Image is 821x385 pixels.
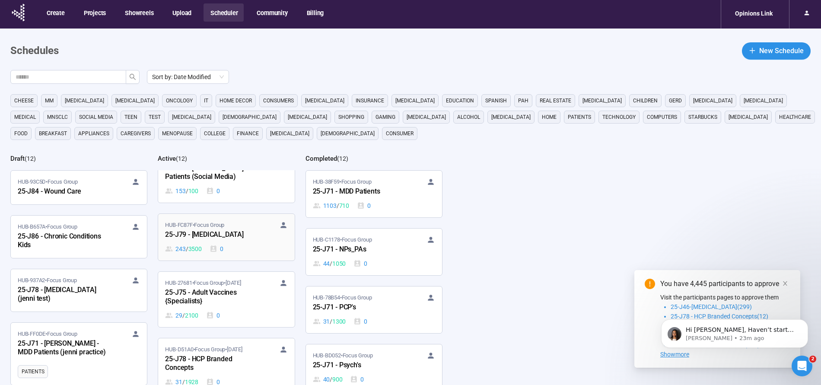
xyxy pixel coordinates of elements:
span: HUB-BD052 • Focus Group [313,351,373,360]
span: consumers [263,96,294,105]
span: ( 12 ) [25,155,36,162]
span: computers [647,113,677,121]
span: HUB-FC87F • Focus Group [165,221,224,229]
span: [MEDICAL_DATA] [744,96,783,105]
span: ( 12 ) [337,155,348,162]
span: medical [14,113,36,121]
button: Projects [77,3,112,22]
span: consumer [386,129,414,138]
span: cheese [14,96,34,105]
span: [DEMOGRAPHIC_DATA] [223,113,277,121]
span: Patients [568,113,591,121]
span: exclamation-circle [645,279,655,289]
span: Sort by: Date Modified [152,70,224,83]
span: caregivers [121,129,151,138]
span: starbucks [688,113,717,121]
span: Teen [124,113,137,121]
span: / [186,244,188,254]
span: Test [149,113,161,121]
span: [MEDICAL_DATA] [288,113,327,121]
a: HUB-78B54•Focus Group25-J71 - PCP's31 / 13000 [306,286,442,333]
span: 2 [809,356,816,363]
button: Create [40,3,71,22]
span: 1050 [332,259,346,268]
span: [DEMOGRAPHIC_DATA] [321,129,375,138]
div: 0 [210,244,223,254]
button: Billing [300,3,330,22]
span: 900 [332,375,342,384]
span: [MEDICAL_DATA] [491,113,531,121]
span: menopause [162,129,193,138]
span: it [204,96,208,105]
span: 100 [188,186,198,196]
span: [MEDICAL_DATA] [729,113,768,121]
span: HUB-C1178 • Focus Group [313,235,372,244]
span: MM [45,96,54,105]
div: 25-J84 - Wound Care [18,186,113,197]
a: HUB-B657A•Focus Group25-J86 - Chronic Conditions Kids [11,216,147,258]
iframe: Intercom notifications message [648,301,821,362]
span: New Schedule [759,45,804,56]
span: mnsclc [47,113,68,121]
div: 25-J71 - PCP's [313,302,408,313]
div: 25-J86 - Chronic Conditions Kids [18,231,113,251]
span: search [129,73,136,80]
span: [MEDICAL_DATA] [395,96,435,105]
div: 25-J79 - [MEDICAL_DATA] [165,229,260,241]
span: close [782,280,788,286]
span: [MEDICAL_DATA] [693,96,732,105]
span: [MEDICAL_DATA] [582,96,622,105]
span: HUB-27681 • Focus Group • [165,279,241,287]
button: Scheduler [204,3,244,22]
div: 0 [350,375,364,384]
div: 25-J75 - Adult Vaccines {Specialists} [165,287,260,307]
span: Patients [22,367,44,376]
button: search [126,70,140,84]
span: [MEDICAL_DATA] [172,113,211,121]
span: plus [749,47,756,54]
span: Spanish [485,96,507,105]
span: [MEDICAL_DATA] [305,96,344,105]
span: home [542,113,557,121]
span: HUB-D51A0 • Focus Group • [165,345,242,354]
div: Opinions Link [730,5,778,22]
a: HUB-38F59•Focus Group25-J71 - MDD Patients1103 / 7100 [306,171,442,217]
span: ( 12 ) [176,155,187,162]
div: 31 [313,317,346,326]
div: 25-J71 - NPs_PAs [313,244,408,255]
div: 243 [165,244,201,254]
span: 710 [339,201,349,210]
span: HUB-B657A • Focus Group [18,223,77,231]
a: HUB-FF0DE•Focus Group25-J71 - [PERSON_NAME] - MDD Patients (jenni practice)Patients [11,323,147,385]
span: finance [237,129,259,138]
p: Visit the participants pages to approve them [660,293,790,302]
h2: Draft [10,155,25,162]
div: 0 [353,259,367,268]
span: children [633,96,658,105]
span: PAH [518,96,528,105]
button: Showreels [118,3,159,22]
span: HUB-FF0DE • Focus Group [18,330,77,338]
div: 25-J78 - [MEDICAL_DATA] (jenni test) [18,285,113,305]
span: [MEDICAL_DATA] [270,129,309,138]
span: HUB-78B54 • Focus Group [313,293,372,302]
button: Community [250,3,293,22]
span: shopping [338,113,364,121]
span: breakfast [39,129,67,138]
div: 1103 [313,201,349,210]
div: 25-J80 - [MEDICAL_DATA] Patients (Social Media) [165,163,260,183]
span: 3500 [188,244,202,254]
time: [DATE] [226,280,241,286]
span: [MEDICAL_DATA] [65,96,104,105]
span: HUB-38F59 • Focus Group [313,178,372,186]
a: HUB-9B211•Focus Group25-J80 - [MEDICAL_DATA] Patients (Social Media)153 / 1000 [158,147,294,203]
div: 25-J71 - [PERSON_NAME] - MDD Patients (jenni practice) [18,338,113,358]
div: 29 [165,311,198,320]
span: [MEDICAL_DATA] [115,96,155,105]
span: / [182,311,185,320]
span: / [186,186,188,196]
div: 25-J71 - MDD Patients [313,186,408,197]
